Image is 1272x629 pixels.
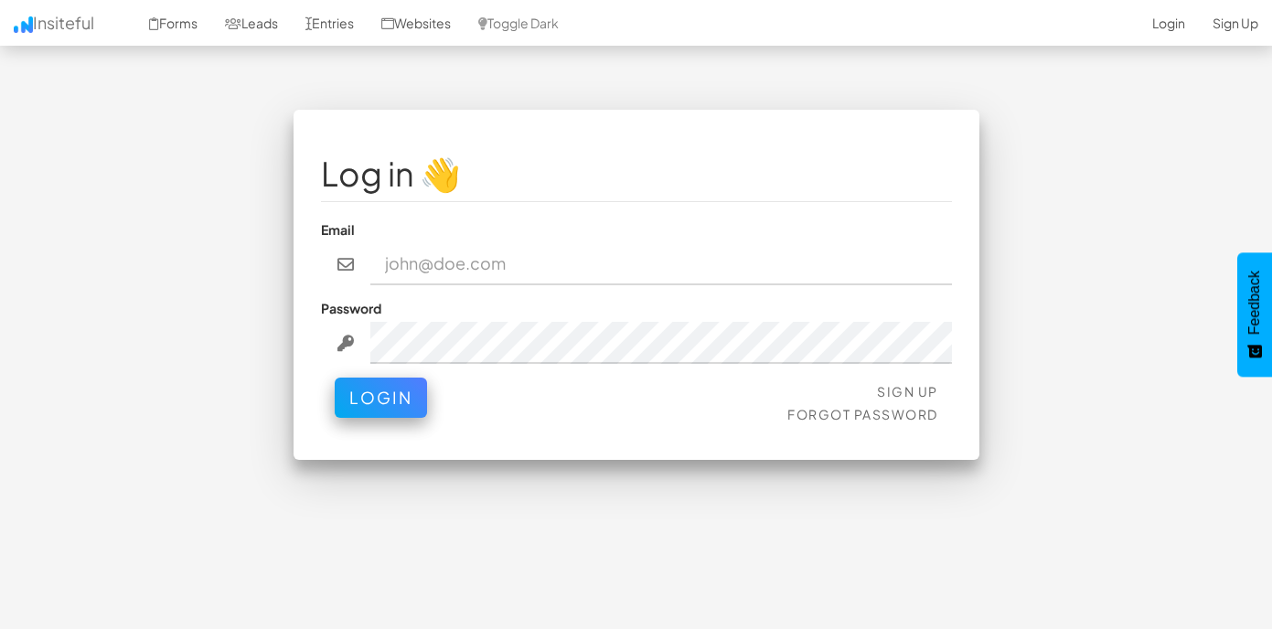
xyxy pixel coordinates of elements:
label: Password [321,299,381,317]
h1: Log in 👋 [321,155,952,192]
button: Login [335,378,427,418]
input: john@doe.com [370,243,952,285]
a: Forgot Password [787,406,938,422]
button: Feedback - Show survey [1237,252,1272,377]
span: Feedback [1246,271,1263,335]
a: Sign Up [877,383,938,400]
img: icon.png [14,16,33,33]
label: Email [321,220,355,239]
